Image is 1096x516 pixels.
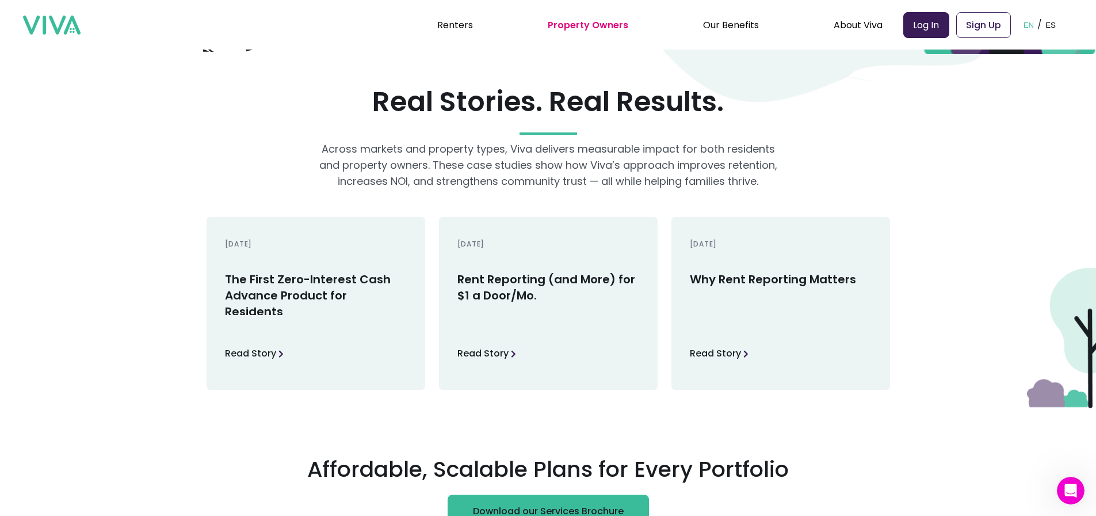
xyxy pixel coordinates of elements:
a: Property Owners [548,18,628,32]
a: [DATE]The First Zero-Interest Cash Advance Product for ResidentsRead Storyarrow [207,217,425,390]
button: ES [1042,7,1059,43]
button: EN [1020,7,1038,43]
img: arrow [278,350,284,358]
a: Sign Up [956,12,1011,38]
a: [DATE]Why Rent Reporting MattersRead Storyarrow [671,217,890,390]
img: arrow [511,350,516,358]
p: [DATE] [225,236,253,253]
div: About Viva [834,10,883,39]
h3: Why Rent Reporting Matters [690,271,856,315]
a: Log In [903,12,949,38]
a: [DATE]Rent Reporting (and More) for $1 a Door/Mo.Read Storyarrow [439,217,658,390]
iframe: Intercom live chat [1057,477,1084,504]
p: / [1037,16,1042,33]
img: viva [23,16,81,35]
p: Read Story [457,345,509,362]
p: Read Story [225,345,276,362]
p: [DATE] [457,236,485,253]
h3: The First Zero-Interest Cash Advance Product for Residents [225,271,407,315]
a: Renters [437,18,473,32]
img: arrow [743,350,749,358]
h3: Rent Reporting (and More) for $1 a Door/Mo. [457,271,639,315]
p: Read Story [690,345,741,362]
h2: Affordable, Scalable Plans for Every Portfolio [307,454,789,484]
img: trees [1027,268,1096,408]
p: [DATE] [690,236,717,253]
h2: Real Stories. Real Results. [174,86,922,118]
div: Our Benefits [703,10,759,39]
p: Across markets and property types, Viva delivers measurable impact for both residents and propert... [318,141,778,189]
